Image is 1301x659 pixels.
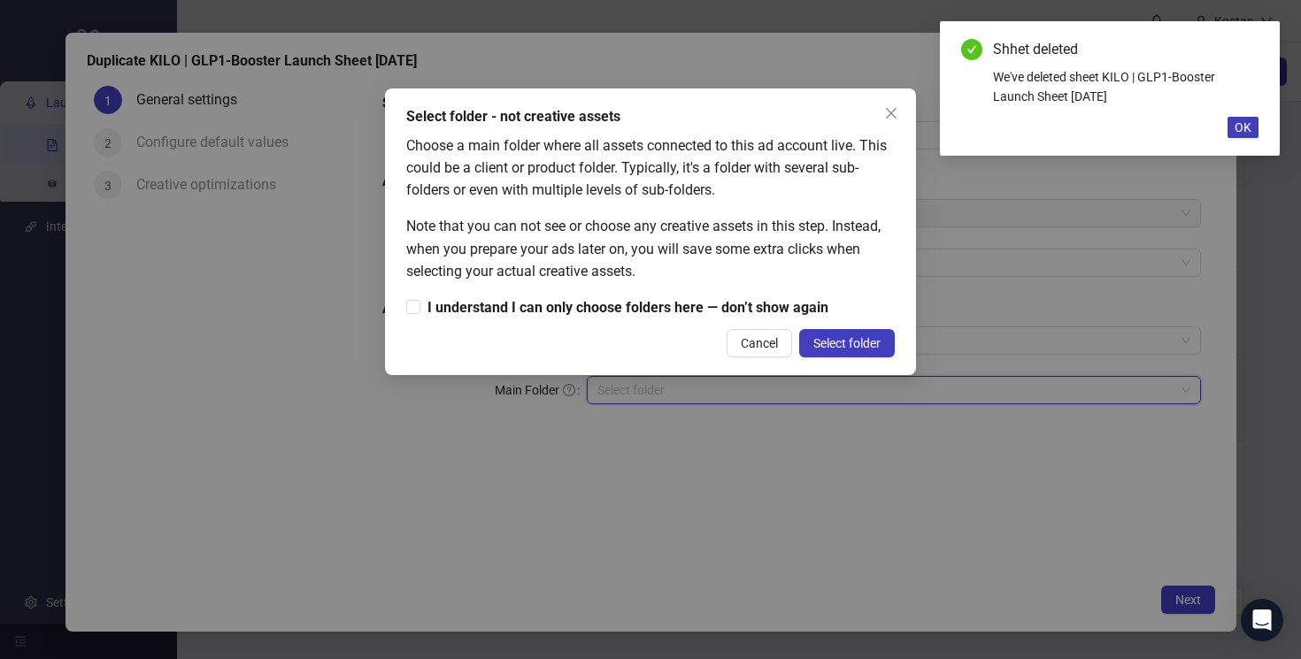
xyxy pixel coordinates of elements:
span: Select folder [813,336,881,350]
div: Choose a main folder where all assets connected to this ad account live. This could be a client o... [406,134,895,201]
span: check-circle [961,39,982,60]
a: Close [1239,39,1259,58]
div: Open Intercom Messenger [1241,599,1283,641]
span: close [884,106,898,120]
button: Close [877,99,905,127]
span: OK [1235,120,1251,134]
button: Select folder [799,329,895,357]
div: Select folder - not creative assets [406,106,895,127]
span: Cancel [741,336,778,350]
button: OK [1228,117,1259,138]
button: Cancel [727,329,792,357]
div: Shhet deleted [993,39,1259,60]
div: Note that you can not see or choose any creative assets in this step. Instead, when you prepare y... [406,215,895,281]
div: We've deleted sheet KILO | GLP1-Booster Launch Sheet [DATE] [993,67,1259,106]
span: I understand I can only choose folders here — don’t show again [420,296,835,318]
